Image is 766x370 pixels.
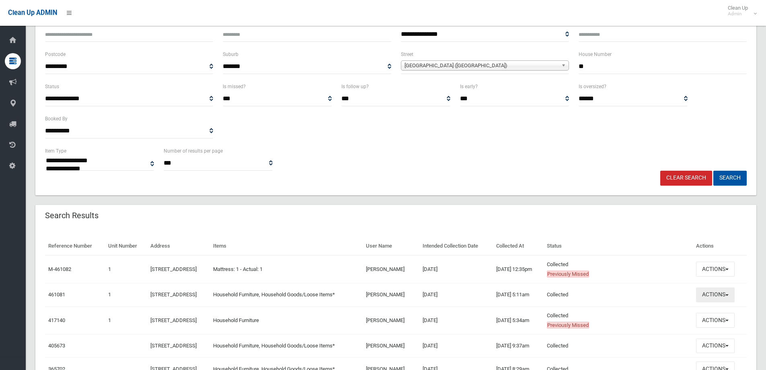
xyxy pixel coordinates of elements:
[48,343,65,349] a: 405673
[728,11,748,17] small: Admin
[210,283,363,306] td: Household Furniture, Household Goods/Loose Items*
[210,306,363,334] td: Household Furniture
[48,317,65,323] a: 417140
[223,50,238,59] label: Suburb
[48,291,65,298] a: 461081
[35,208,108,223] header: Search Results
[460,82,478,91] label: Is early?
[363,283,419,306] td: [PERSON_NAME]
[693,237,747,255] th: Actions
[45,50,66,59] label: Postcode
[363,306,419,334] td: [PERSON_NAME]
[660,171,712,186] a: Clear Search
[544,283,693,306] td: Collected
[696,313,735,328] button: Actions
[150,317,197,323] a: [STREET_ADDRESS]
[150,266,197,272] a: [STREET_ADDRESS]
[493,237,543,255] th: Collected At
[210,237,363,255] th: Items
[45,237,105,255] th: Reference Number
[8,9,57,17] span: Clean Up ADMIN
[696,262,735,277] button: Actions
[363,255,419,283] td: [PERSON_NAME]
[493,334,543,358] td: [DATE] 9:37am
[544,334,693,358] td: Collected
[544,237,693,255] th: Status
[493,255,543,283] td: [DATE] 12:35pm
[363,237,419,255] th: User Name
[547,271,589,277] span: Previously Missed
[696,287,735,302] button: Actions
[547,322,589,329] span: Previously Missed
[419,283,493,306] td: [DATE]
[45,82,59,91] label: Status
[713,171,747,186] button: Search
[419,237,493,255] th: Intended Collection Date
[544,306,693,334] td: Collected
[341,82,369,91] label: Is follow up?
[363,334,419,358] td: [PERSON_NAME]
[223,82,246,91] label: Is missed?
[147,237,210,255] th: Address
[579,50,612,59] label: House Number
[105,306,147,334] td: 1
[579,82,606,91] label: Is oversized?
[493,283,543,306] td: [DATE] 5:11am
[45,147,66,155] label: Item Type
[150,343,197,349] a: [STREET_ADDRESS]
[210,334,363,358] td: Household Furniture, Household Goods/Loose Items*
[105,255,147,283] td: 1
[150,291,197,298] a: [STREET_ADDRESS]
[105,237,147,255] th: Unit Number
[45,114,68,123] label: Booked By
[401,50,413,59] label: Street
[164,147,223,155] label: Number of results per page
[419,255,493,283] td: [DATE]
[419,306,493,334] td: [DATE]
[105,283,147,306] td: 1
[696,339,735,353] button: Actions
[493,306,543,334] td: [DATE] 5:34am
[405,61,558,70] span: [GEOGRAPHIC_DATA] ([GEOGRAPHIC_DATA])
[724,5,756,17] span: Clean Up
[48,266,71,272] a: M-461082
[419,334,493,358] td: [DATE]
[210,255,363,283] td: Mattress: 1 - Actual: 1
[544,255,693,283] td: Collected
